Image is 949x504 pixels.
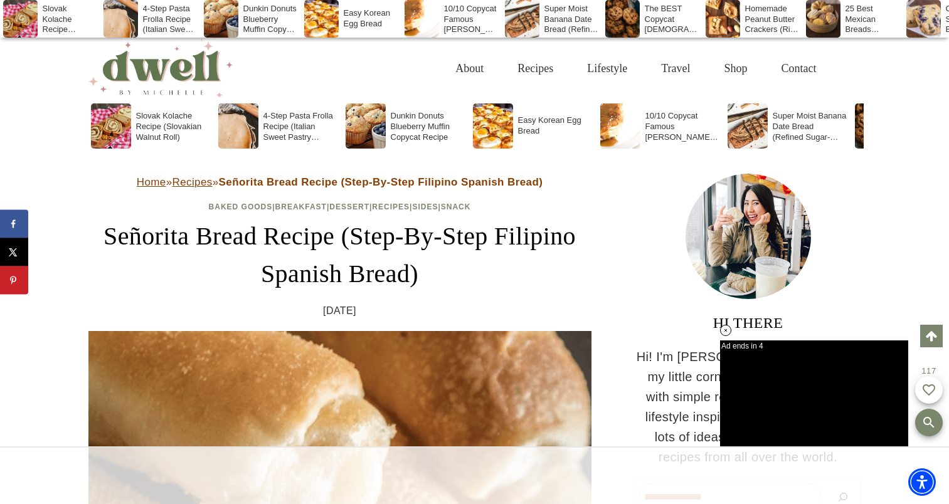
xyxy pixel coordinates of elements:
a: Recipes [172,176,213,188]
a: Lifestyle [570,48,644,89]
strong: Señorita Bread Recipe (Step-By-Step Filipino Spanish Bread) [219,176,543,188]
a: Dessert [329,202,369,211]
iframe: Advertisement [374,460,575,491]
span: » » [137,176,543,188]
iframe: Advertisement [720,340,908,446]
time: [DATE] [323,303,356,319]
a: Breakfast [275,202,327,211]
span: | | | | | [209,202,471,211]
nav: Primary Navigation [438,48,833,89]
a: Recipes [501,48,570,89]
a: Snack [441,202,471,211]
h3: HI THERE [635,312,861,334]
a: About [438,48,501,89]
p: Hi! I'm [PERSON_NAME]. Welcome to my little corner of the internet filled with simple recipes, tr... [635,347,861,467]
a: Scroll to top [920,325,943,347]
a: Travel [644,48,707,89]
h1: Señorita Bread Recipe (Step-By-Step Filipino Spanish Bread) [88,218,591,293]
a: Home [137,176,166,188]
a: Sides [412,202,438,211]
a: Baked Goods [209,202,273,211]
div: Accessibility Menu [908,468,936,496]
a: Recipes [372,202,410,211]
img: DWELL by michelle [88,39,233,97]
